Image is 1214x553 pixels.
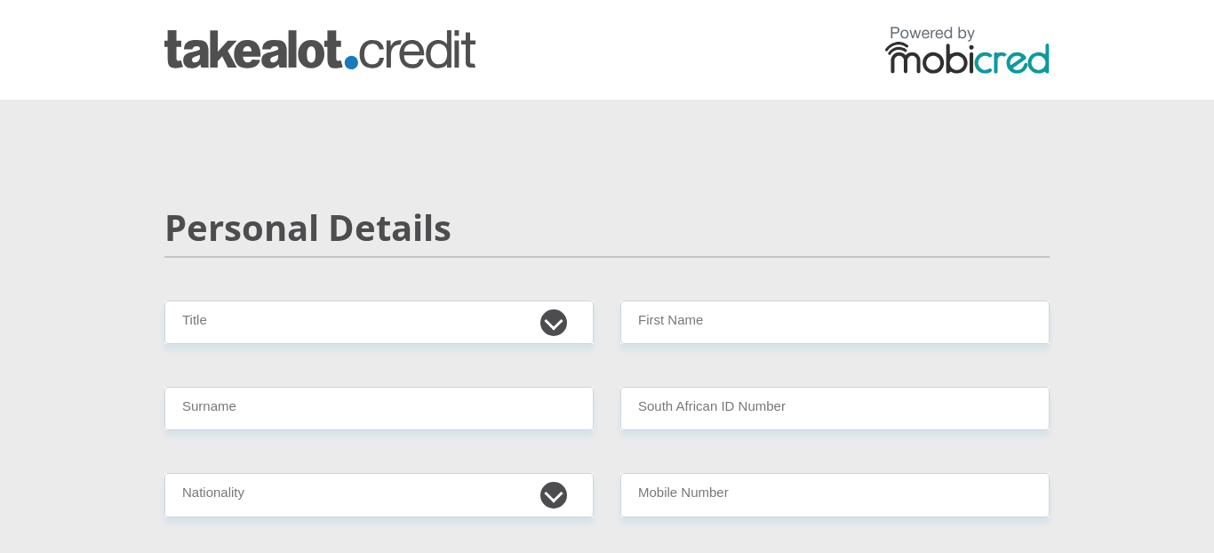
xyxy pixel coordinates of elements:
[620,387,1050,430] input: ID Number
[164,30,475,69] img: takealot_credit logo
[620,301,1050,344] input: First Name
[620,473,1050,517] input: Contact Number
[164,206,1050,249] h2: Personal Details
[885,26,1050,74] img: powered by mobicred logo
[164,387,594,430] input: Surname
